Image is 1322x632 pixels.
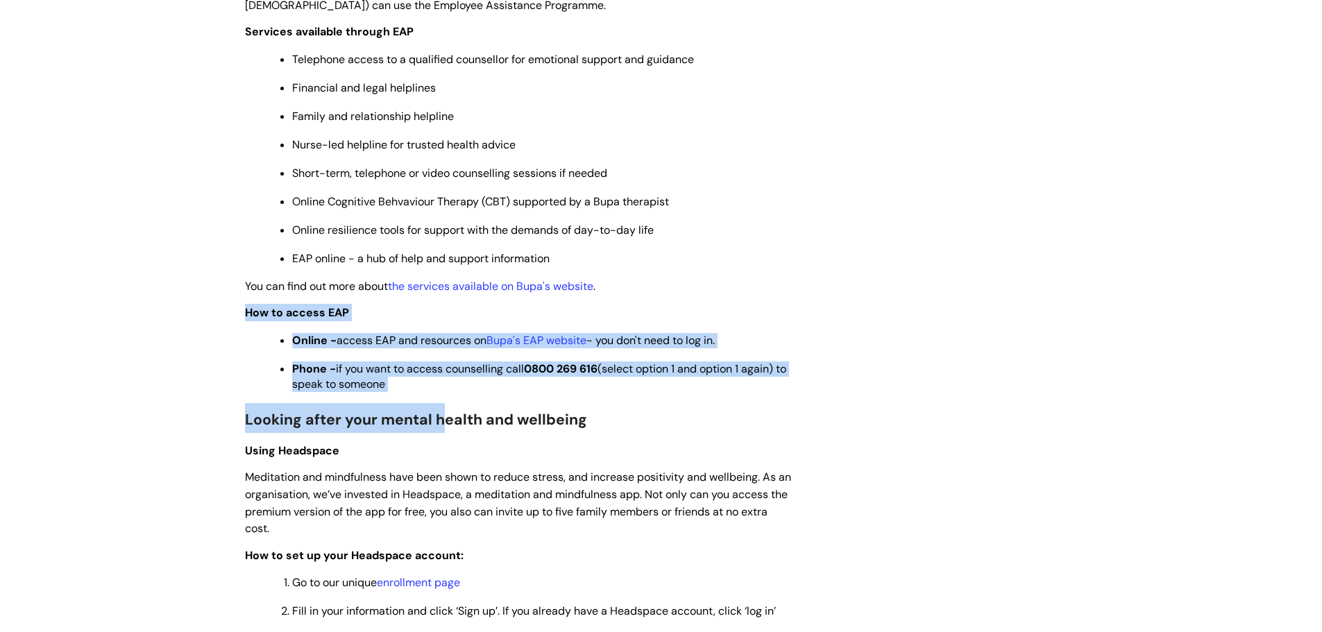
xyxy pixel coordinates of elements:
[524,361,598,376] strong: 0800 269 616
[292,251,550,266] span: EAP online - a hub of help and support information
[245,470,791,536] span: Meditation and mindfulness have been shown to reduce stress, and increase positivity and wellbein...
[245,548,464,563] span: How to set up your Headspace account:
[292,194,669,209] span: Online Cognitive Behvaviour Therapy (CBT) supported by a Bupa therapist
[292,223,654,237] span: Online resilience tools for support with the demands of day-to-day life
[292,166,607,180] span: Short-term, telephone or video counselling sessions if needed
[486,333,586,348] a: Bupa's EAP website
[292,361,786,391] span: if you want to access counselling call (select option 1 and option 1 again) to speak to someone
[292,52,694,67] span: Telephone access to a qualified counsellor for emotional support and guidance
[292,333,337,348] strong: Online -
[388,279,593,293] a: the services available on Bupa's website
[292,137,516,152] span: Nurse-led helpline for trusted health advice
[245,24,414,39] strong: Services available through EAP
[292,80,436,95] span: Financial and legal helplines
[245,443,339,458] span: Using Headspace
[292,361,336,376] strong: Phone -
[377,575,460,590] a: enrollment page
[292,109,454,123] span: Family and relationship helpline
[292,333,715,348] span: access EAP and resources on - you don't need to log in.
[245,305,349,320] strong: How to access EAP
[292,575,460,590] span: Go to our unique
[245,410,587,429] span: Looking after your mental health and wellbeing
[245,279,595,293] span: You can find out more about .
[292,604,776,618] span: Fill in your information and click ‘Sign up’. If you already have a Headspace account, click ‘log...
